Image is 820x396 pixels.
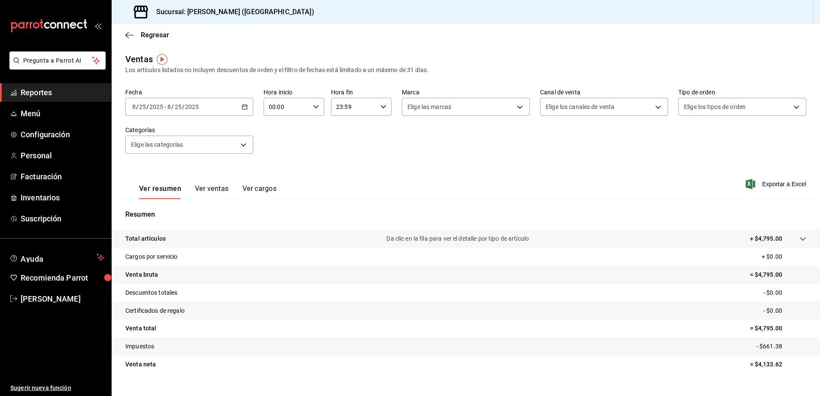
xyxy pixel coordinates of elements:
[125,66,806,75] div: Los artículos listados no incluyen descuentos de orden y el filtro de fechas está limitado a un m...
[139,184,181,199] button: Ver resumen
[540,89,668,95] label: Canal de venta
[750,360,806,369] p: = $4,133.62
[149,103,164,110] input: ----
[407,103,451,111] span: Elige las marcas
[94,22,101,29] button: open_drawer_menu
[136,103,139,110] span: /
[182,103,185,110] span: /
[125,209,806,220] p: Resumen
[125,306,185,315] p: Certificados de regalo
[6,62,106,71] a: Pregunta a Parrot AI
[21,293,104,305] span: [PERSON_NAME]
[131,140,183,149] span: Elige las categorías
[132,103,136,110] input: --
[125,89,253,95] label: Fecha
[125,31,169,39] button: Regresar
[125,234,166,243] p: Total artículos
[402,89,530,95] label: Marca
[195,184,229,199] button: Ver ventas
[750,270,806,279] p: = $4,795.00
[678,89,806,95] label: Tipo de orden
[10,384,104,393] span: Sugerir nueva función
[125,53,153,66] div: Ventas
[763,288,806,297] p: - $0.00
[125,324,156,333] p: Venta total
[264,89,324,95] label: Hora inicio
[125,360,156,369] p: Venta neta
[21,213,104,224] span: Suscripción
[21,150,104,161] span: Personal
[331,89,392,95] label: Hora fin
[546,103,614,111] span: Elige los canales de venta
[171,103,174,110] span: /
[164,103,166,110] span: -
[21,108,104,119] span: Menú
[23,56,92,65] span: Pregunta a Parrot AI
[167,103,171,110] input: --
[125,342,154,351] p: Impuestos
[125,270,158,279] p: Venta bruta
[747,179,806,189] button: Exportar a Excel
[185,103,199,110] input: ----
[146,103,149,110] span: /
[21,129,104,140] span: Configuración
[139,184,276,199] div: navigation tabs
[763,306,806,315] p: - $0.00
[139,103,146,110] input: --
[21,171,104,182] span: Facturación
[21,87,104,98] span: Reportes
[386,234,529,243] p: Da clic en la fila para ver el detalle por tipo de artículo
[157,54,167,65] img: Tooltip marker
[762,252,806,261] p: + $0.00
[750,324,806,333] p: = $4,795.00
[21,252,93,263] span: Ayuda
[141,31,169,39] span: Regresar
[174,103,182,110] input: --
[125,288,177,297] p: Descuentos totales
[9,51,106,70] button: Pregunta a Parrot AI
[756,342,806,351] p: - $661.38
[125,127,253,133] label: Categorías
[149,7,314,17] h3: Sucursal: [PERSON_NAME] ([GEOGRAPHIC_DATA])
[21,272,104,284] span: Recomienda Parrot
[750,234,782,243] p: + $4,795.00
[243,184,277,199] button: Ver cargos
[21,192,104,203] span: Inventarios
[125,252,178,261] p: Cargos por servicio
[684,103,746,111] span: Elige los tipos de orden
